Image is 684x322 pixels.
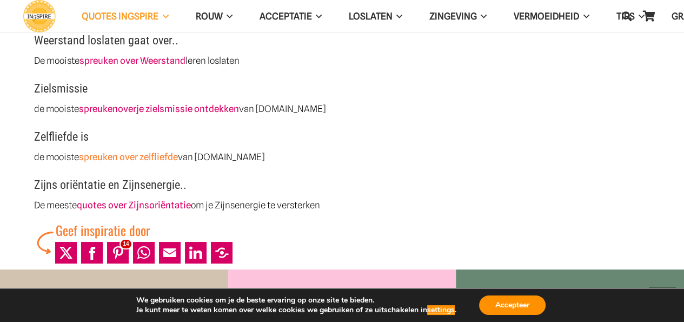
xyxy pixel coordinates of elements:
h3: Zielsmissie [34,81,650,102]
span: QUOTES INGSPIRE Menu [158,3,168,30]
li: WhatsApp [131,240,157,266]
a: Mail to Email This [159,242,181,264]
button: settings [427,305,455,315]
li: Pinterest [105,240,131,266]
a: AcceptatieAcceptatie Menu [246,3,335,30]
p: Je kunt meer te weten komen over welke cookies we gebruiken of ze uitschakelen in . [136,305,456,315]
p: De mooiste leren loslaten [34,54,650,68]
a: Je zielsmissie is een ontmoeting met wat jou bevrijdt © [228,271,456,281]
span: Acceptatie [260,11,312,22]
a: VERMOEIDHEIDVERMOEIDHEID Menu [500,3,602,30]
a: Share to WhatsApp [133,242,155,264]
span: TIPS Menu [634,3,644,30]
a: Terug naar top [649,287,676,314]
span: VERMOEIDHEID Menu [579,3,589,30]
li: More Options [209,240,235,266]
a: quotes over Zijnsoriëntatie [77,200,191,211]
a: Zoeken [616,3,637,30]
p: de mooiste van [DOMAIN_NAME] [34,150,650,164]
span: ROUW [195,11,222,22]
p: de mooiste van [DOMAIN_NAME] [34,102,650,116]
a: ZingevingZingeving Menu [416,3,500,30]
strong: spreuken [79,103,118,114]
strong: over [118,103,136,114]
a: LoslatenLoslaten Menu [335,3,416,30]
span: VERMOEIDHEID [514,11,579,22]
a: spreuken over Weerstand [79,55,185,66]
button: Accepteer [479,295,546,315]
h3: Weerstand loslaten gaat over.. [34,33,650,54]
p: De meeste om je Zijnsenergie te versterken [34,199,650,212]
span: ROUW Menu [222,3,232,30]
span: Loslaten [349,11,393,22]
span: Acceptatie Menu [312,3,322,30]
a: Pin to Pinterest [107,242,129,264]
a: ROUWROUW Menu [182,3,245,30]
span: Zingeving Menu [477,3,487,30]
a: spreukenoverje zielsmissie ontdekken [79,103,239,114]
a: Om te verbinden moeten we soms eerst afstand creëren – Citaat van Ingspire [456,271,684,281]
a: Post to X (Twitter) [55,242,77,264]
a: QUOTES INGSPIREQUOTES INGSPIRE Menu [68,3,182,30]
span: 14 [119,239,132,249]
a: Share to Facebook [81,242,103,264]
b: je zielsmissie ontdekken [136,103,239,114]
span: QUOTES INGSPIRE [82,11,158,22]
p: We gebruiken cookies om je de beste ervaring op onze site te bieden. [136,295,456,305]
li: Facebook [79,240,105,266]
li: Email This [157,240,183,266]
a: Share to LinkedIn [185,242,207,264]
li: X (Twitter) [53,240,79,266]
a: TIPSTIPS Menu [602,3,658,30]
a: spreuken over zelfliefde [79,152,178,162]
h3: Zelfliefde is [34,129,650,150]
span: Zingeving [429,11,477,22]
div: Geef inspiratie door [56,220,235,240]
h3: Zijns oriëntatie en Zijnsenergie.. [34,178,650,199]
li: LinkedIn [183,240,209,266]
span: Loslaten Menu [393,3,402,30]
a: Share to More Options [211,242,233,264]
